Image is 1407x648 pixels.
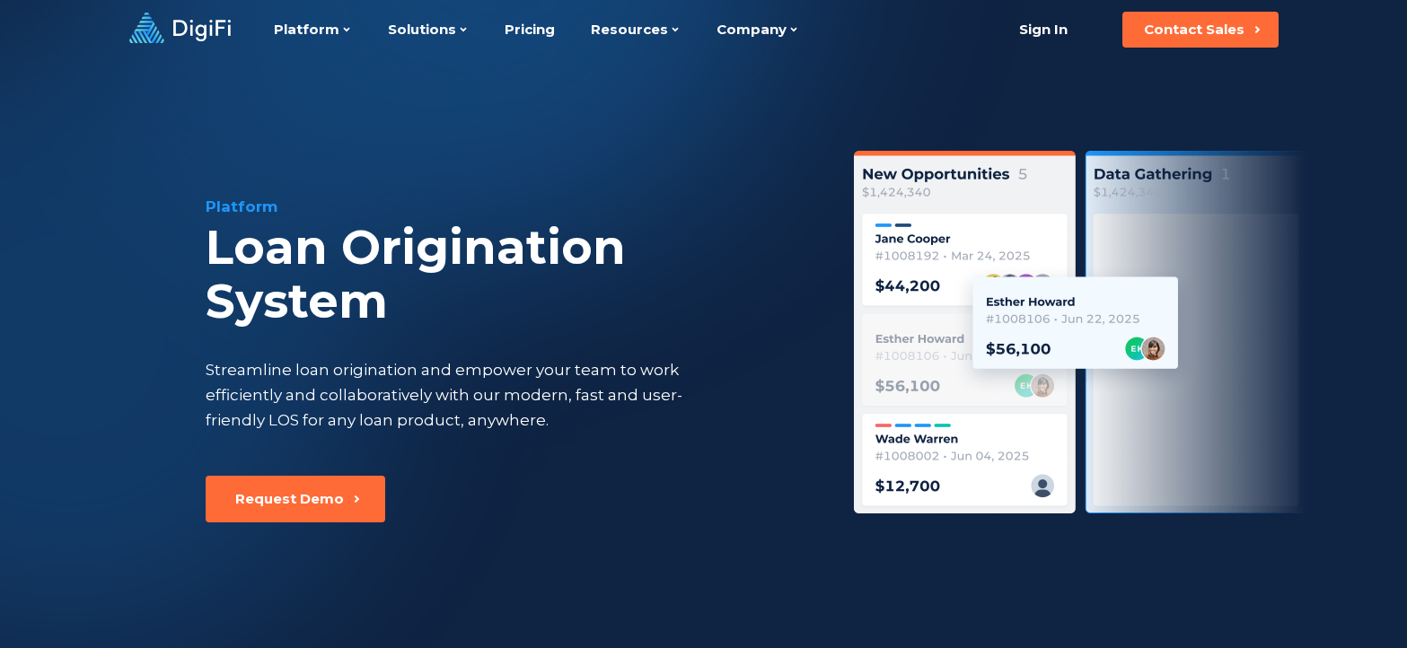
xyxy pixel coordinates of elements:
[998,12,1090,48] a: Sign In
[206,357,716,433] div: Streamline loan origination and empower your team to work efficiently and collaboratively with ou...
[1144,21,1244,39] div: Contact Sales
[206,196,809,217] div: Platform
[206,221,809,328] div: Loan Origination System
[206,476,385,522] button: Request Demo
[235,490,344,508] div: Request Demo
[1346,587,1389,630] iframe: Intercom live chat
[1122,12,1279,48] button: Contact Sales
